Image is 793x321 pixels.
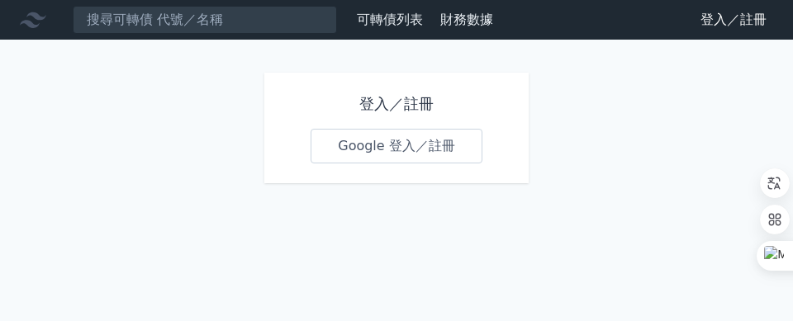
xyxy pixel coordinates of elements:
[311,92,482,116] h1: 登入／註冊
[440,12,493,27] a: 財務數據
[687,7,780,33] a: 登入／註冊
[357,12,423,27] a: 可轉債列表
[73,6,337,34] input: 搜尋可轉債 代號／名稱
[311,129,482,163] a: Google 登入／註冊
